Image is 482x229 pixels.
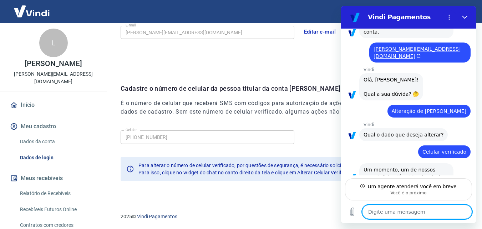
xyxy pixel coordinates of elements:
[138,170,355,175] span: Para isso, clique no widget do chat no canto direito da tela e clique em Alterar Celular Verificado.
[17,134,98,149] a: Dados da conta
[138,163,432,168] span: Para alterar o número de celular verificado, por questões de segurança, é necessário solicitar di...
[121,213,465,220] p: 2025 ©
[39,29,68,57] div: L
[25,60,82,68] p: [PERSON_NAME]
[9,170,98,186] button: Meus recebíveis
[121,99,473,116] h6: É o número de celular que receberá SMS com códigos para autorização de ações específicas na conta...
[126,127,137,133] label: Celular
[448,5,473,18] button: Sair
[9,119,98,134] button: Meu cadastro
[126,23,136,28] label: E-mail
[17,150,98,165] a: Dados de login
[17,202,98,217] a: Recebíveis Futuros Online
[9,0,55,22] img: Vindi
[17,186,98,201] a: Relatório de Recebíveis
[6,70,101,85] p: [PERSON_NAME][EMAIL_ADDRESS][DOMAIN_NAME]
[9,97,98,113] a: Início
[300,24,340,39] button: Editar e-mail
[137,214,177,219] a: Vindi Pagamentos
[341,6,476,223] iframe: Janela de mensagens
[121,84,473,93] p: Cadastre o número de celular da pessoa titular da conta [PERSON_NAME]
